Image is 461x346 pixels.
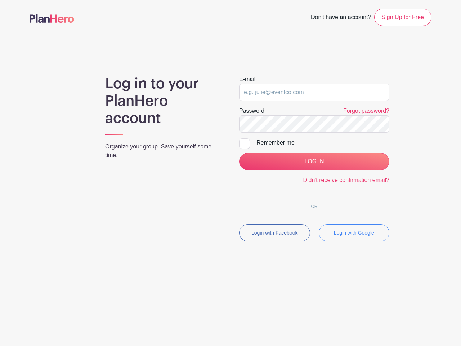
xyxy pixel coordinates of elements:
a: Didn't receive confirmation email? [303,177,389,183]
button: Login with Facebook [239,224,310,241]
small: Login with Google [334,230,374,236]
a: Forgot password? [343,108,389,114]
input: e.g. julie@eventco.com [239,84,389,101]
img: logo-507f7623f17ff9eddc593b1ce0a138ce2505c220e1c5a4e2b4648c50719b7d32.svg [30,14,74,23]
label: E-mail [239,75,255,84]
a: Sign Up for Free [374,9,431,26]
div: Remember me [256,138,389,147]
button: Login with Google [319,224,390,241]
small: Login with Facebook [251,230,297,236]
span: OR [305,204,323,209]
input: LOG IN [239,153,389,170]
p: Organize your group. Save yourself some time. [105,142,222,160]
label: Password [239,107,264,115]
h1: Log in to your PlanHero account [105,75,222,127]
span: Don't have an account? [311,10,371,26]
